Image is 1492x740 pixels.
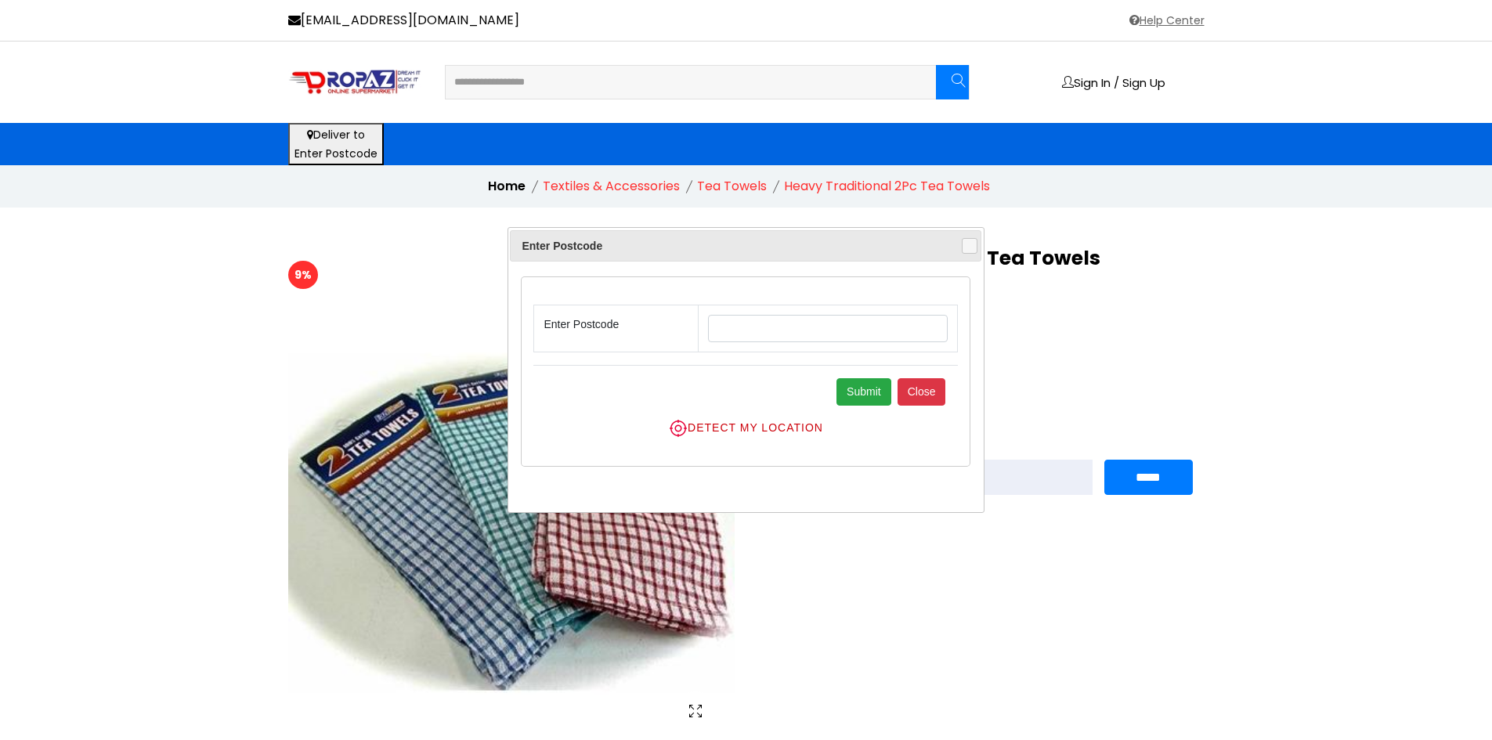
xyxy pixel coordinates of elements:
[288,123,384,165] button: Deliver toEnter Postcode
[962,238,977,254] button: Close
[1127,11,1205,30] a: Help Center
[697,177,767,196] li: Tea Towels
[784,177,990,196] li: Heavy Traditional 2Pc Tea Towels
[288,261,318,289] span: 9%
[488,177,526,195] a: Home
[533,418,958,439] button: DETECT MY LOCATION
[1062,76,1165,88] a: Sign In / Sign Up
[288,11,519,30] a: [EMAIL_ADDRESS][DOMAIN_NAME]
[534,305,699,352] td: Enter Postcode
[898,378,946,406] button: Close
[288,69,421,96] img: logo
[543,177,680,196] li: Textiles & Accessories
[836,378,891,406] button: Submit
[522,236,925,255] span: Enter Postcode
[669,419,688,438] img: location-detect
